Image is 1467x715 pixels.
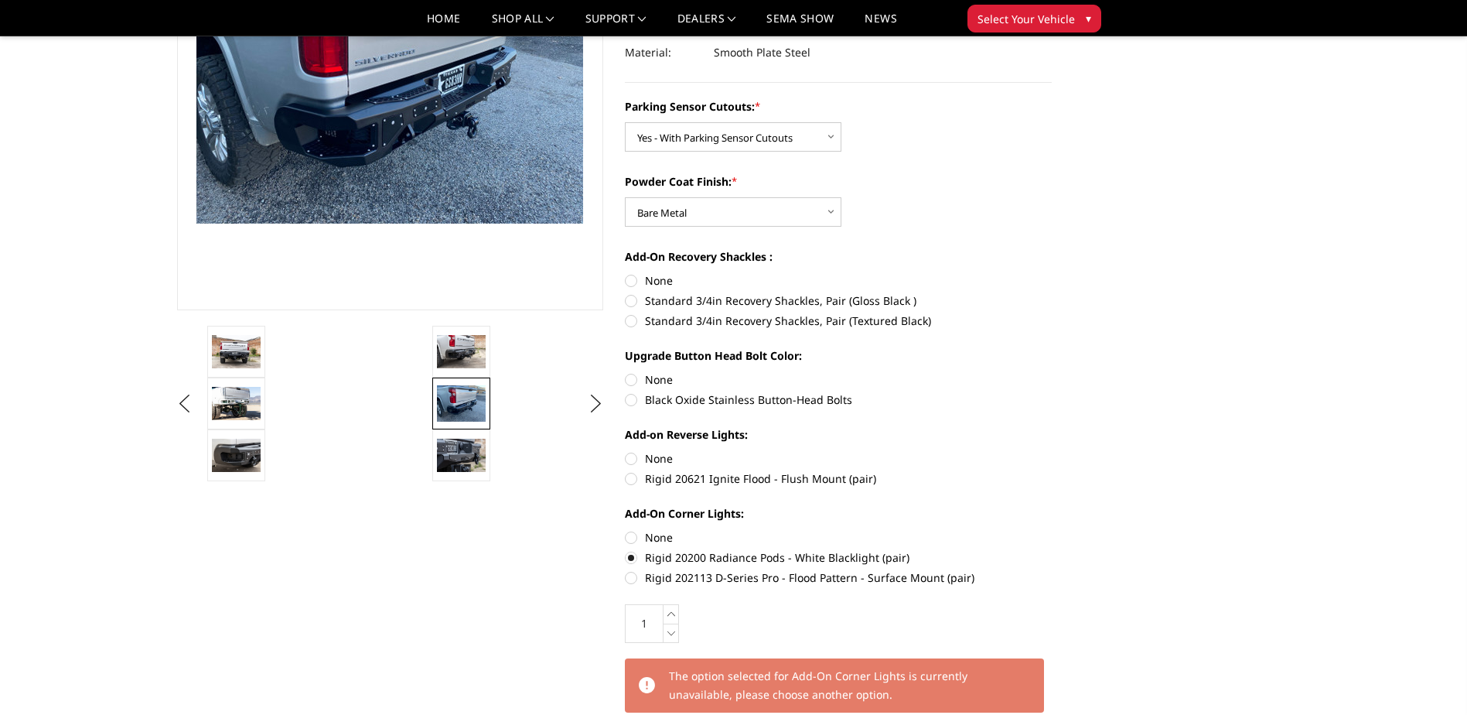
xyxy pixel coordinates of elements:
[437,335,486,368] img: 2020-2025 Chevrolet / GMC 2500-3500 - Freedom Series - Rear Bumper
[625,292,1052,309] label: Standard 3/4in Recovery Shackles, Pair (Gloss Black )
[437,385,486,422] img: 2020-2025 Chevrolet / GMC 2500-3500 - Freedom Series - Rear Bumper
[625,173,1052,190] label: Powder Coat Finish:
[212,335,261,368] img: 2020-2025 Chevrolet / GMC 2500-3500 - Freedom Series - Rear Bumper
[585,13,647,36] a: Support
[625,371,1052,388] label: None
[967,5,1101,32] button: Select Your Vehicle
[427,13,460,36] a: Home
[625,570,1052,586] label: Rigid 202113 D-Series Pro - Flood Pattern - Surface Mount (pair)
[625,347,1052,364] label: Upgrade Button Head Bolt Color:
[625,549,1052,566] label: Rigid 20200 Radiance Pods - White Blacklight (pair)
[437,439,486,471] img: 2020-2025 Chevrolet / GMC 2500-3500 - Freedom Series - Rear Bumper
[173,392,196,416] button: Previous
[625,313,1052,329] label: Standard 3/4in Recovery Shackles, Pair (Textured Black)
[625,248,1052,265] label: Add-On Recovery Shackles :
[625,529,1052,546] label: None
[677,13,736,36] a: Dealers
[977,11,1075,27] span: Select Your Vehicle
[492,13,554,36] a: shop all
[865,13,896,36] a: News
[625,39,702,67] dt: Material:
[625,392,1052,408] label: Black Oxide Stainless Button-Head Bolts
[766,13,834,36] a: SEMA Show
[625,450,1052,467] label: None
[625,505,1052,522] label: Add-On Corner Lights:
[625,426,1052,443] label: Add-on Reverse Lights:
[625,470,1052,487] label: Rigid 20621 Ignite Flood - Flush Mount (pair)
[1086,10,1091,26] span: ▾
[1390,641,1467,715] iframe: Chat Widget
[212,439,261,471] img: 2020-2025 Chevrolet / GMC 2500-3500 - Freedom Series - Rear Bumper
[714,39,810,67] dd: Smooth Plate Steel
[212,387,261,419] img: 2020-2025 Chevrolet / GMC 2500-3500 - Freedom Series - Rear Bumper
[669,667,1032,704] p: The option selected for Add-On Corner Lights is currently unavailable, please choose another option.
[625,98,1052,115] label: Parking Sensor Cutouts:
[625,272,1052,289] label: None
[584,392,607,416] button: Next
